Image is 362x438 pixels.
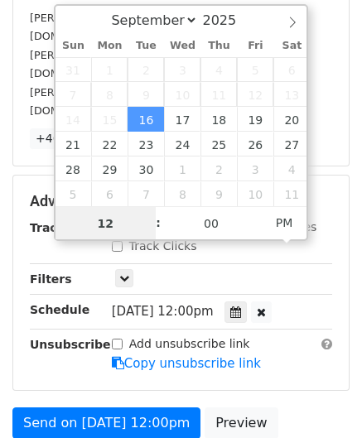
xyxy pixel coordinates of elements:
[164,181,200,206] span: October 8, 2025
[273,156,310,181] span: October 4, 2025
[128,181,164,206] span: October 7, 2025
[30,128,99,149] a: +46 more
[30,86,302,118] small: [PERSON_NAME][EMAIL_ADDRESS][PERSON_NAME][DOMAIN_NAME]
[30,49,302,80] small: [PERSON_NAME][EMAIL_ADDRESS][PERSON_NAME][DOMAIN_NAME]
[200,82,237,107] span: September 11, 2025
[56,156,92,181] span: September 28, 2025
[56,57,92,82] span: August 31, 2025
[112,356,261,371] a: Copy unsubscribe link
[129,335,250,353] label: Add unsubscribe link
[91,156,128,181] span: September 29, 2025
[200,107,237,132] span: September 18, 2025
[128,107,164,132] span: September 16, 2025
[198,12,258,28] input: Year
[30,303,89,316] strong: Schedule
[237,107,273,132] span: September 19, 2025
[56,207,157,240] input: Hour
[56,82,92,107] span: September 7, 2025
[200,57,237,82] span: September 4, 2025
[30,12,302,43] small: [PERSON_NAME][EMAIL_ADDRESS][PERSON_NAME][DOMAIN_NAME]
[273,181,310,206] span: October 11, 2025
[128,156,164,181] span: September 30, 2025
[91,107,128,132] span: September 15, 2025
[164,57,200,82] span: September 3, 2025
[56,181,92,206] span: October 5, 2025
[30,272,72,286] strong: Filters
[273,41,310,51] span: Sat
[164,107,200,132] span: September 17, 2025
[156,206,161,239] span: :
[164,41,200,51] span: Wed
[56,132,92,156] span: September 21, 2025
[91,82,128,107] span: September 8, 2025
[237,156,273,181] span: October 3, 2025
[91,181,128,206] span: October 6, 2025
[164,156,200,181] span: October 1, 2025
[273,82,310,107] span: September 13, 2025
[237,41,273,51] span: Fri
[200,41,237,51] span: Thu
[200,156,237,181] span: October 2, 2025
[161,207,262,240] input: Minute
[164,132,200,156] span: September 24, 2025
[128,41,164,51] span: Tue
[164,82,200,107] span: September 10, 2025
[56,41,92,51] span: Sun
[128,82,164,107] span: September 9, 2025
[129,238,197,255] label: Track Clicks
[273,132,310,156] span: September 27, 2025
[56,107,92,132] span: September 14, 2025
[91,41,128,51] span: Mon
[112,304,214,319] span: [DATE] 12:00pm
[200,132,237,156] span: September 25, 2025
[91,132,128,156] span: September 22, 2025
[237,57,273,82] span: September 5, 2025
[237,181,273,206] span: October 10, 2025
[30,338,111,351] strong: Unsubscribe
[237,82,273,107] span: September 12, 2025
[273,57,310,82] span: September 6, 2025
[262,206,307,239] span: Click to toggle
[91,57,128,82] span: September 1, 2025
[128,132,164,156] span: September 23, 2025
[273,107,310,132] span: September 20, 2025
[30,221,85,234] strong: Tracking
[30,192,332,210] h5: Advanced
[237,132,273,156] span: September 26, 2025
[128,57,164,82] span: September 2, 2025
[200,181,237,206] span: October 9, 2025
